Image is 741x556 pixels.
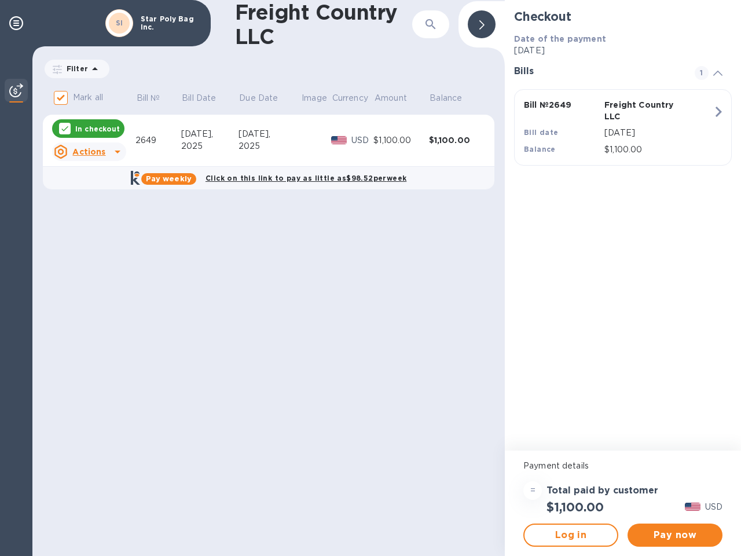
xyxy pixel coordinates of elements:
div: $1,100.00 [373,134,428,147]
p: Balance [430,92,462,104]
p: USD [351,134,374,147]
p: Star Poly Bag Inc. [141,15,199,31]
p: Bill № [137,92,160,104]
span: 1 [695,66,709,80]
p: Currency [332,92,368,104]
u: Actions [72,147,105,156]
span: Amount [375,92,422,104]
span: Bill Date [182,92,231,104]
h3: Bills [514,66,681,77]
p: Freight Country LLC [604,99,680,122]
p: In checkout [75,124,120,134]
span: Balance [430,92,477,104]
p: [DATE] [514,45,732,57]
b: Balance [524,145,556,153]
div: [DATE], [181,128,239,140]
p: Amount [375,92,407,104]
div: 2025 [239,140,301,152]
h2: $1,100.00 [546,500,603,514]
p: Bill № 2649 [524,99,600,111]
button: Log in [523,524,618,547]
p: Image [302,92,327,104]
h3: Total paid by customer [546,485,658,496]
img: USD [685,503,700,511]
p: [DATE] [604,127,713,139]
div: $1,100.00 [429,134,484,146]
p: Filter [62,64,88,74]
p: Due Date [239,92,278,104]
b: SI [116,19,123,27]
span: Pay now [637,528,713,542]
p: Mark all [73,92,103,104]
p: USD [705,501,722,513]
button: Bill №2649Freight Country LLCBill date[DATE]Balance$1,100.00 [514,89,732,166]
p: Payment details [523,460,722,472]
div: 2649 [135,134,181,147]
h2: Checkout [514,9,732,24]
span: Log in [534,528,608,542]
span: Bill № [137,92,175,104]
div: 2025 [181,140,239,152]
div: [DATE], [239,128,301,140]
p: Bill Date [182,92,216,104]
span: Due Date [239,92,293,104]
b: Pay weekly [146,174,192,183]
b: Date of the payment [514,34,606,43]
b: Bill date [524,128,559,137]
img: USD [331,136,347,144]
p: $1,100.00 [604,144,713,156]
b: Click on this link to pay as little as $98.52 per week [206,174,406,182]
button: Pay now [628,524,722,547]
div: = [523,481,542,500]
